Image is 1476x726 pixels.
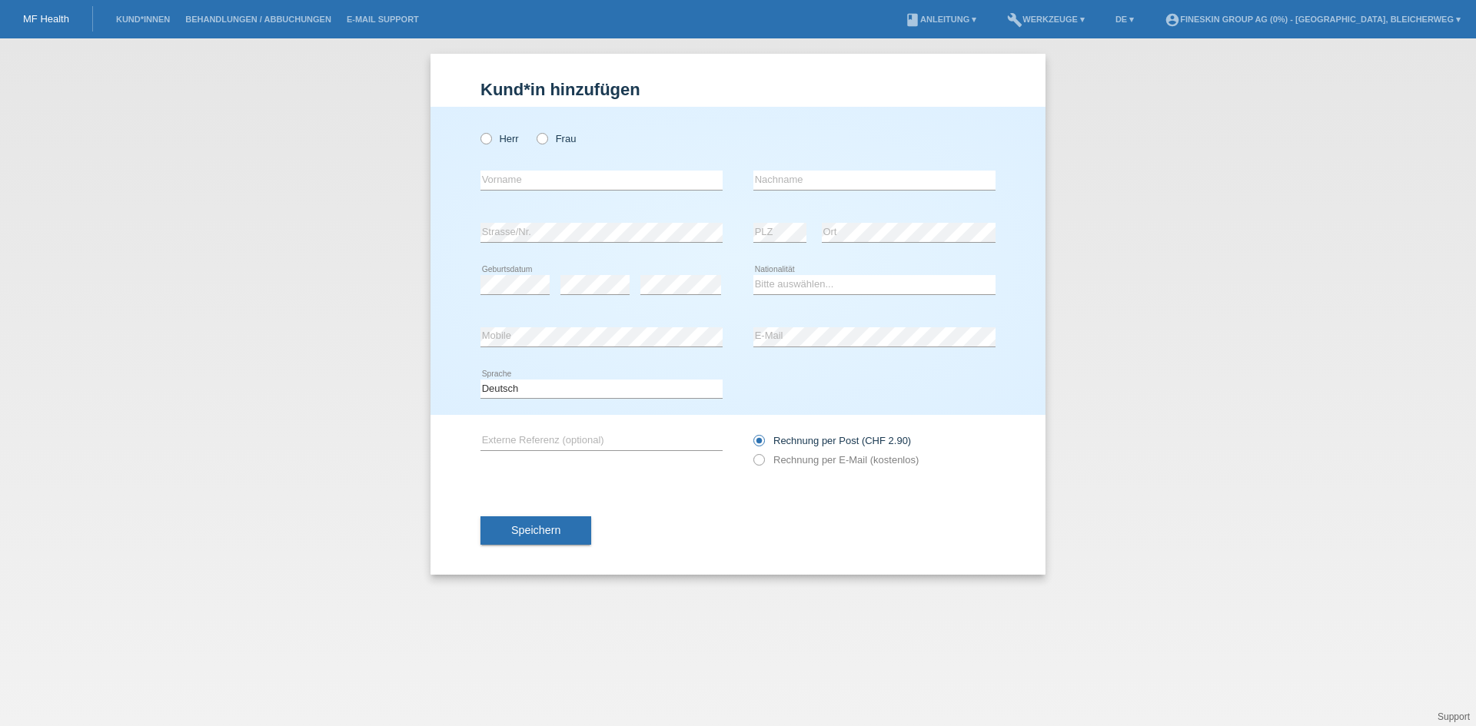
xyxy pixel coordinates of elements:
label: Frau [537,133,576,144]
span: Speichern [511,524,560,536]
a: Kund*innen [108,15,178,24]
h1: Kund*in hinzufügen [480,80,996,99]
a: buildWerkzeuge ▾ [999,15,1092,24]
a: E-Mail Support [339,15,427,24]
input: Herr [480,133,490,143]
button: Speichern [480,516,591,545]
a: Behandlungen / Abbuchungen [178,15,339,24]
a: Support [1438,711,1470,722]
a: account_circleFineSkin Group AG (0%) - [GEOGRAPHIC_DATA], Bleicherweg ▾ [1157,15,1468,24]
i: account_circle [1165,12,1180,28]
input: Rechnung per Post (CHF 2.90) [753,435,763,454]
a: bookAnleitung ▾ [897,15,984,24]
a: DE ▾ [1108,15,1142,24]
label: Rechnung per E-Mail (kostenlos) [753,454,919,466]
input: Frau [537,133,547,143]
i: build [1007,12,1022,28]
input: Rechnung per E-Mail (kostenlos) [753,454,763,473]
i: book [905,12,920,28]
a: MF Health [23,13,69,25]
label: Herr [480,133,519,144]
label: Rechnung per Post (CHF 2.90) [753,435,911,446]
